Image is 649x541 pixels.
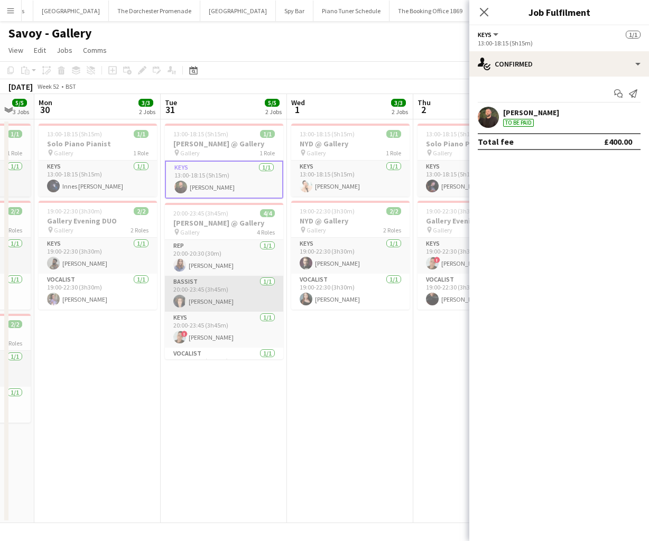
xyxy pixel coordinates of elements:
span: Gallery [433,226,452,234]
span: 1 Role [7,149,22,157]
span: 19:00-22:30 (3h30m) [300,207,355,215]
span: 1/1 [7,130,22,138]
button: The Booking Office 1869 [390,1,471,21]
span: 2/2 [7,207,22,215]
button: Piano Tuner Schedule [313,1,390,21]
button: The Dorchester Promenade [109,1,200,21]
span: 2/2 [386,207,401,215]
app-card-role: Vocalist1/120:00-23:45 (3h45m) [165,348,283,384]
app-card-role: Keys1/113:00-18:15 (5h15m)[PERSON_NAME] [291,161,410,197]
span: Edit [34,45,46,55]
span: 30 [37,104,52,116]
div: 2 Jobs [265,108,282,116]
h3: Gallery Evening DUO [418,216,536,226]
span: 2/2 [134,207,149,215]
span: Thu [418,98,431,107]
span: 20:00-23:45 (3h45m) [173,209,228,217]
span: Gallery [433,149,452,157]
h3: Solo Piano Pianist [418,139,536,148]
span: 3/3 [138,99,153,107]
div: BST [66,82,76,90]
div: [DATE] [8,81,33,92]
div: Confirmed [469,51,649,77]
button: [GEOGRAPHIC_DATA] [200,1,276,21]
span: ! [434,257,440,263]
app-card-role: Keys1/119:00-22:30 (3h30m)[PERSON_NAME] [39,238,157,274]
span: ! [181,331,188,337]
app-job-card: 19:00-22:30 (3h30m)2/2NYD @ Gallery Gallery2 RolesKeys1/119:00-22:30 (3h30m)[PERSON_NAME]Vocalist... [291,201,410,310]
span: Comms [83,45,107,55]
span: Keys [478,31,492,39]
span: Wed [291,98,305,107]
app-card-role: Keys1/120:00-23:45 (3h45m)![PERSON_NAME] [165,312,283,348]
span: 1/1 [626,31,641,39]
span: 2 Roles [4,339,22,347]
app-card-role: Rep1/120:00-20:30 (30m)[PERSON_NAME] [165,240,283,276]
span: 13:00-18:15 (5h15m) [426,130,481,138]
h3: [PERSON_NAME] @ Gallery [165,139,283,148]
div: 20:00-23:45 (3h45m)4/4[PERSON_NAME] @ Gallery Gallery4 RolesRep1/120:00-20:30 (30m)[PERSON_NAME]B... [165,203,283,359]
h3: Gallery Evening DUO [39,216,157,226]
h3: Solo Piano Pianist [39,139,157,148]
div: 2 Jobs [392,108,408,116]
div: 13:00-18:15 (5h15m) [478,39,641,47]
a: Comms [79,43,111,57]
button: [GEOGRAPHIC_DATA] [33,1,109,21]
app-card-role: Keys1/113:00-18:15 (5h15m)Innes [PERSON_NAME] [39,161,157,197]
a: Jobs [52,43,77,57]
span: 31 [163,104,177,116]
app-card-role: Keys1/113:00-18:15 (5h15m)[PERSON_NAME] [418,161,536,197]
div: Total fee [478,136,514,147]
span: 2 Roles [383,226,401,234]
h3: Job Fulfilment [469,5,649,19]
h3: [PERSON_NAME] @ Gallery [165,218,283,228]
div: [PERSON_NAME] [503,108,559,117]
span: View [8,45,23,55]
span: 13:00-18:15 (5h15m) [173,130,228,138]
span: Gallery [307,226,326,234]
span: 1 Role [133,149,149,157]
span: 1 [290,104,305,116]
app-card-role: Bassist1/120:00-23:45 (3h45m)[PERSON_NAME] [165,276,283,312]
span: 5/5 [265,99,280,107]
app-card-role: Keys1/119:00-22:30 (3h30m)![PERSON_NAME] [418,238,536,274]
span: 1/1 [134,130,149,138]
app-job-card: 13:00-18:15 (5h15m)1/1NYD @ Gallery Gallery1 RoleKeys1/113:00-18:15 (5h15m)[PERSON_NAME] [291,124,410,197]
button: Spy Bar [276,1,313,21]
div: £400.00 [604,136,632,147]
button: Keys [478,31,500,39]
span: 1/1 [386,130,401,138]
app-job-card: 13:00-18:15 (5h15m)1/1[PERSON_NAME] @ Gallery Gallery1 RoleKeys1/113:00-18:15 (5h15m)[PERSON_NAME] [165,124,283,199]
h3: NYD @ Gallery [291,139,410,148]
span: Gallery [180,228,200,236]
app-job-card: 19:00-22:30 (3h30m)2/2Gallery Evening DUO Gallery2 RolesKeys1/119:00-22:30 (3h30m)[PERSON_NAME]Vo... [39,201,157,310]
div: 2 Jobs [139,108,155,116]
span: Tue [165,98,177,107]
span: 1/1 [260,130,275,138]
span: Gallery [54,226,73,234]
app-job-card: 13:00-18:15 (5h15m)1/1Solo Piano Pianist Gallery1 RoleKeys1/113:00-18:15 (5h15m)[PERSON_NAME] [418,124,536,197]
app-job-card: 19:00-22:30 (3h30m)2/2Gallery Evening DUO Gallery2 RolesKeys1/119:00-22:30 (3h30m)![PERSON_NAME]V... [418,201,536,310]
span: 13:00-18:15 (5h15m) [47,130,102,138]
span: 2 Roles [131,226,149,234]
span: 2 [416,104,431,116]
span: 3/3 [391,99,406,107]
span: Gallery [180,149,200,157]
span: 19:00-22:30 (3h30m) [426,207,481,215]
app-card-role: Keys1/119:00-22:30 (3h30m)[PERSON_NAME] [291,238,410,274]
span: 4/4 [260,209,275,217]
app-card-role: Vocalist1/119:00-22:30 (3h30m)[PERSON_NAME] [291,274,410,310]
div: 3 Jobs [13,108,29,116]
div: To be paid [503,119,534,127]
span: Week 52 [35,82,61,90]
app-job-card: 13:00-18:15 (5h15m)1/1Solo Piano Pianist Gallery1 RoleKeys1/113:00-18:15 (5h15m)Innes [PERSON_NAME] [39,124,157,197]
span: 2/2 [7,320,22,328]
h3: NYD @ Gallery [291,216,410,226]
h1: Savoy - Gallery [8,25,92,41]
